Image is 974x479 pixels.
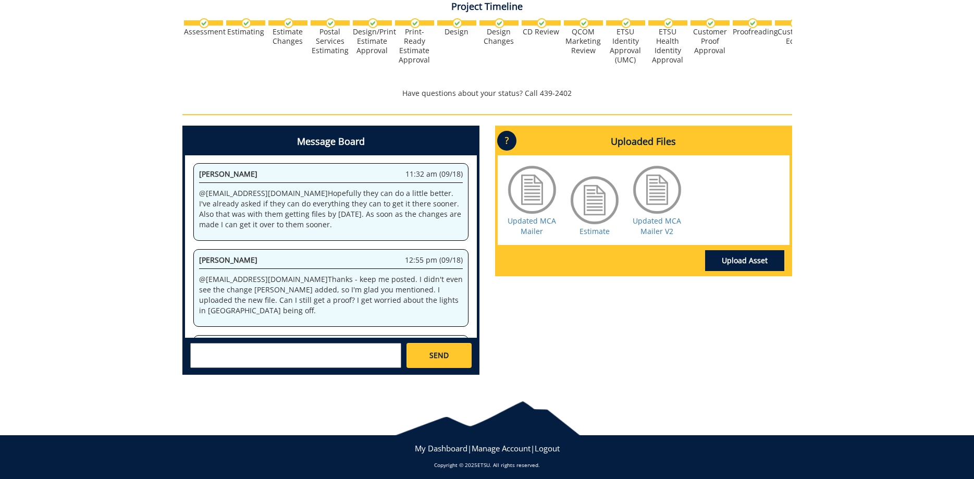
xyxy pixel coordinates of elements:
div: ETSU Identity Approval (UMC) [606,27,645,65]
img: checkmark [452,18,462,28]
p: @ [EMAIL_ADDRESS][DOMAIN_NAME] Thanks - keep me posted. I didn't even see the change [PERSON_NAME... [199,274,463,316]
img: checkmark [579,18,589,28]
a: Upload Asset [705,250,784,271]
span: [PERSON_NAME] [199,169,257,179]
div: Customer Edits [775,27,814,46]
a: Updated MCA Mailer V2 [633,216,681,236]
textarea: messageToSend [190,343,401,368]
div: CD Review [522,27,561,36]
div: ETSU Health Identity Approval [648,27,687,65]
img: checkmark [368,18,378,28]
a: Estimate [580,226,610,236]
div: Customer Proof Approval [691,27,730,55]
p: @ [EMAIL_ADDRESS][DOMAIN_NAME] Hopefully they can do a little better. I've already asked if they ... [199,188,463,230]
img: checkmark [326,18,336,28]
p: Have questions about your status? Call 439-2402 [182,88,792,99]
img: checkmark [621,18,631,28]
div: Assessment [184,27,223,36]
img: checkmark [790,18,800,28]
div: Postal Services Estimating [311,27,350,55]
a: SEND [406,343,471,368]
div: QCOM Marketing Review [564,27,603,55]
img: checkmark [241,18,251,28]
div: Design/Print Estimate Approval [353,27,392,55]
h4: Message Board [185,128,477,155]
span: SEND [429,350,449,361]
div: Estimating [226,27,265,36]
img: checkmark [199,18,209,28]
div: Design [437,27,476,36]
a: ETSU [477,461,490,469]
img: checkmark [537,18,547,28]
a: My Dashboard [415,443,467,453]
img: checkmark [748,18,758,28]
img: checkmark [495,18,504,28]
h4: Project Timeline [182,2,792,12]
a: Logout [535,443,560,453]
img: checkmark [706,18,716,28]
img: checkmark [410,18,420,28]
span: [PERSON_NAME] [199,255,257,265]
span: 12:55 pm (09/18) [405,255,463,265]
div: Estimate Changes [268,27,307,46]
a: Manage Account [472,443,531,453]
div: Design Changes [479,27,519,46]
div: Print-Ready Estimate Approval [395,27,434,65]
img: checkmark [663,18,673,28]
h4: Uploaded Files [498,128,790,155]
img: checkmark [283,18,293,28]
div: Proofreading [733,27,772,36]
a: Updated MCA Mailer [508,216,556,236]
p: ? [497,131,516,151]
span: 11:32 am (09/18) [405,169,463,179]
